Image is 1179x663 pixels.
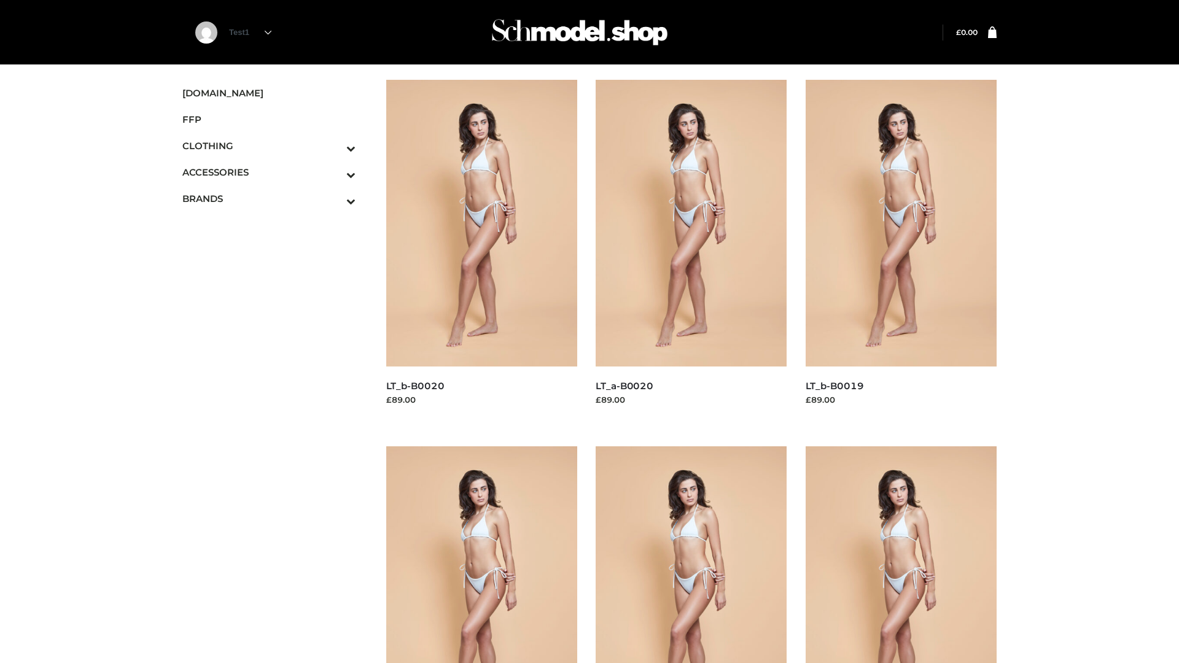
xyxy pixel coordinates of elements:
a: £0.00 [956,28,978,37]
span: [DOMAIN_NAME] [182,86,356,100]
a: [DOMAIN_NAME] [182,80,356,106]
span: £ [956,28,961,37]
a: LT_b-B0019 [806,380,864,392]
div: £89.00 [386,394,578,406]
span: FFP [182,112,356,126]
a: FFP [182,106,356,133]
a: Read more [806,408,851,417]
img: Schmodel Admin 964 [488,8,672,56]
a: LT_a-B0020 [596,380,653,392]
button: Toggle Submenu [313,185,356,212]
button: Toggle Submenu [313,133,356,159]
button: Toggle Submenu [313,159,356,185]
a: LT_b-B0020 [386,380,445,392]
a: ACCESSORIESToggle Submenu [182,159,356,185]
a: Read more [596,408,641,417]
a: BRANDSToggle Submenu [182,185,356,212]
div: £89.00 [596,394,787,406]
a: Read more [386,408,432,417]
a: CLOTHINGToggle Submenu [182,133,356,159]
span: BRANDS [182,192,356,206]
span: ACCESSORIES [182,165,356,179]
a: Test1 [229,28,271,37]
div: £89.00 [806,394,997,406]
span: CLOTHING [182,139,356,153]
bdi: 0.00 [956,28,978,37]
